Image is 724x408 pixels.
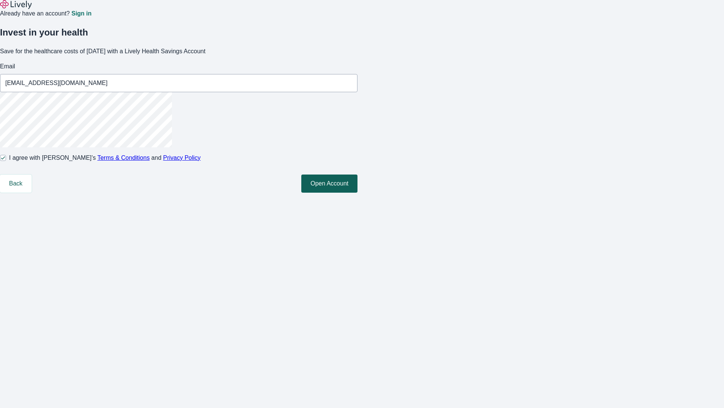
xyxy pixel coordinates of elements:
[71,11,91,17] a: Sign in
[301,175,357,193] button: Open Account
[9,153,201,162] span: I agree with [PERSON_NAME]’s and
[163,155,201,161] a: Privacy Policy
[97,155,150,161] a: Terms & Conditions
